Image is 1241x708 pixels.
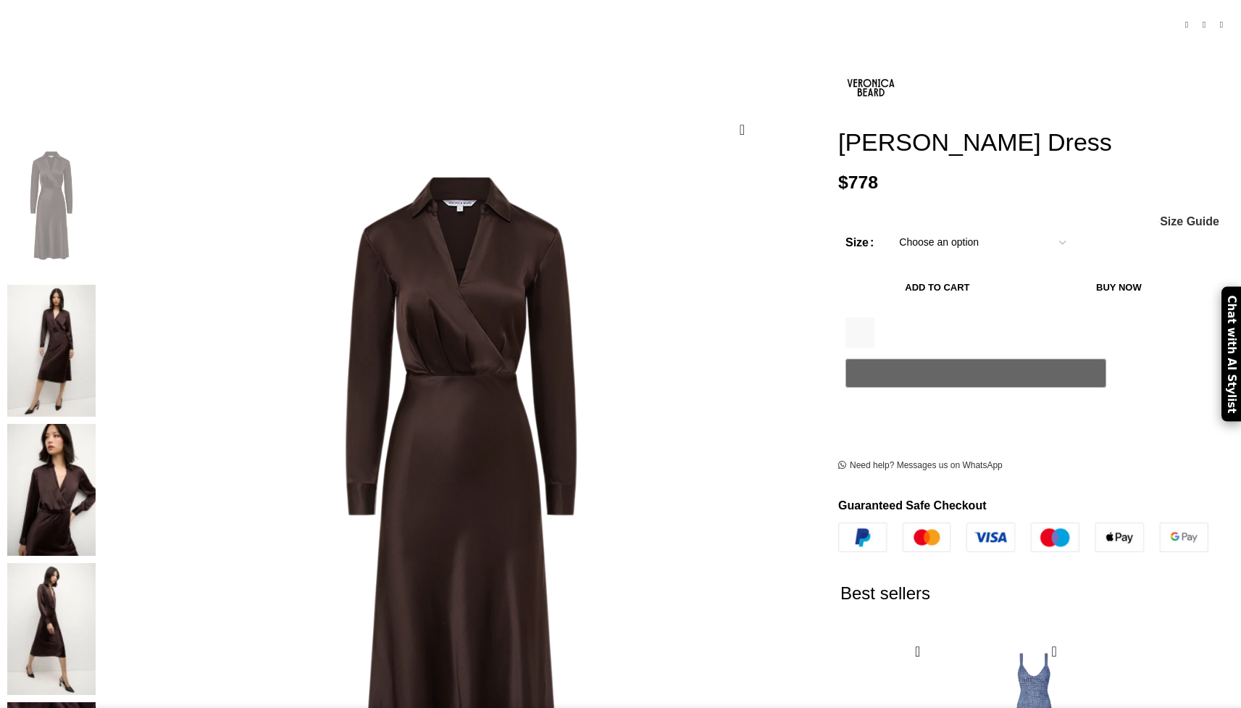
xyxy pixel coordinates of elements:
[838,172,848,192] span: $
[838,522,1208,552] img: guaranteed-safe-checkout-bordered.j
[838,128,1230,157] h1: [PERSON_NAME] Dress
[838,55,903,120] img: Veronica Beard
[908,642,927,660] a: Quick view
[7,285,96,417] img: Veronica Beard
[838,460,1003,472] a: Need help? Messages us on WhatsApp
[7,563,96,695] img: Otis Silk Dress
[1037,272,1201,303] button: Buy now
[845,359,1106,388] button: Pay with GPay
[7,146,96,278] img: Veronica Beard Dresses
[845,272,1029,303] button: Add to cart
[838,172,878,192] bdi: 778
[1160,216,1219,228] span: Size Guide
[1178,16,1195,33] a: Previous product
[1159,216,1219,228] a: Size Guide
[1045,642,1064,660] a: Quick view
[838,499,987,512] strong: Guaranteed Safe Checkout
[1213,16,1230,33] a: Next product
[845,233,874,252] label: Size
[843,396,1109,430] iframe: Beveiligd Express Checkout-frame
[840,552,1211,635] h2: Best sellers
[7,424,96,556] img: Veronica Beard Clothing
